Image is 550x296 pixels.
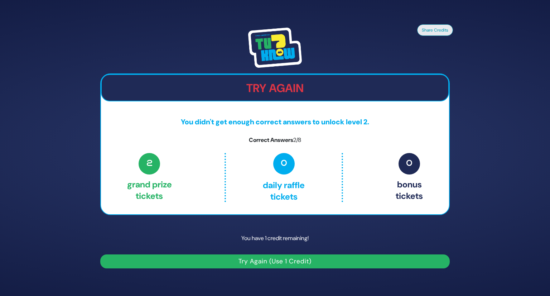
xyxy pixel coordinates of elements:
button: Try Again (Use 1 Credit) [100,254,450,268]
p: Correct Answers [101,136,449,144]
p: You have 1 credit remaining! [100,228,450,249]
img: Tournament Logo [248,28,302,68]
h2: Try Again [102,81,448,95]
span: 2 [139,153,160,175]
span: 0 [273,153,295,175]
span: 2/8 [293,136,301,144]
p: Daily Raffle tickets [241,153,326,202]
button: Share Credits [417,24,453,36]
p: You didn't get enough correct answers to unlock level 2. [101,116,449,127]
p: Bonus tickets [396,153,423,202]
p: Grand Prize tickets [127,153,172,202]
span: 0 [399,153,420,175]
